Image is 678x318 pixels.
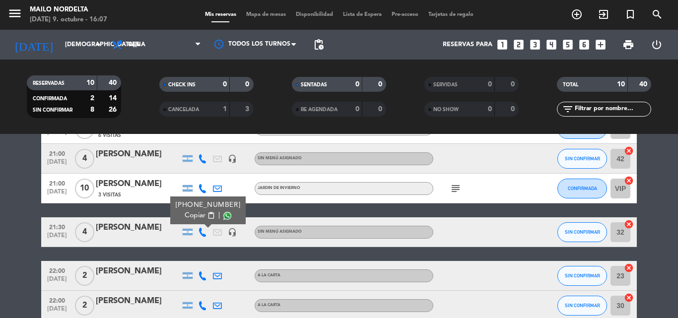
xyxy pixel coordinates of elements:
span: Pre-acceso [387,12,423,17]
span: SIN CONFIRMAR [565,303,600,308]
span: TOTAL [563,82,578,87]
strong: 8 [90,106,94,113]
span: pending_actions [313,39,325,51]
strong: 10 [617,81,625,88]
strong: 40 [639,81,649,88]
i: cancel [624,293,634,303]
strong: 3 [245,106,251,113]
i: add_circle_outline [571,8,583,20]
span: JARDIN DE INVIERNO [258,186,300,190]
i: looks_3 [529,38,542,51]
span: 22:00 [45,294,69,306]
div: [DATE] 9. octubre - 16:07 [30,15,107,25]
span: NO SHOW [433,107,459,112]
span: 2 [75,296,94,316]
i: looks_6 [578,38,591,51]
button: Copiarcontent_paste [185,210,215,221]
strong: 0 [511,106,517,113]
strong: 40 [109,79,119,86]
span: RESERVADAS [33,81,65,86]
span: Tarjetas de regalo [423,12,478,17]
i: add_box [594,38,607,51]
div: LOG OUT [642,30,671,60]
i: menu [7,6,22,21]
strong: 10 [86,79,94,86]
span: Disponibilidad [291,12,338,17]
i: exit_to_app [598,8,610,20]
span: Lista de Espera [338,12,387,17]
span: SIN CONFIRMAR [33,108,72,113]
span: content_paste [207,212,215,219]
i: looks_4 [545,38,558,51]
span: Mapa de mesas [241,12,291,17]
strong: 0 [223,81,227,88]
strong: 14 [109,95,119,102]
span: CONFIRMADA [33,96,67,101]
span: 21:00 [45,147,69,159]
i: cancel [624,176,634,186]
span: Sin menú asignado [258,230,302,234]
span: CHECK INS [168,82,196,87]
input: Filtrar por nombre... [574,104,651,115]
strong: 26 [109,106,119,113]
span: 4 [75,149,94,169]
i: headset_mic [228,154,237,163]
div: [PERSON_NAME] [96,265,180,278]
span: SENTADAS [301,82,327,87]
strong: 0 [488,81,492,88]
i: arrow_drop_down [92,39,104,51]
span: [DATE] [45,159,69,170]
span: [DATE] [45,276,69,287]
button: CONFIRMADA [557,179,607,198]
span: SIN CONFIRMAR [565,156,600,161]
div: [PERSON_NAME] [96,178,180,191]
i: turned_in_not [624,8,636,20]
span: Mis reservas [200,12,241,17]
div: [PERSON_NAME] [96,148,180,161]
span: CANCELADA [168,107,199,112]
div: [PERSON_NAME] [96,295,180,308]
span: 3 Visitas [98,191,121,199]
i: subject [450,183,462,194]
span: [DATE] [45,306,69,317]
button: SIN CONFIRMAR [557,149,607,169]
i: looks_5 [561,38,574,51]
span: 22:00 [45,264,69,276]
button: SIN CONFIRMAR [557,222,607,242]
span: RE AGENDADA [301,107,338,112]
strong: 0 [488,106,492,113]
span: | [218,210,220,221]
strong: 2 [90,95,94,102]
i: cancel [624,219,634,229]
span: Sin menú asignado [258,156,302,160]
i: cancel [624,263,634,273]
span: CONFIRMADA [568,186,597,191]
span: print [622,39,634,51]
span: Cena [128,41,145,48]
div: [PHONE_NUMBER] [176,200,241,210]
span: SIN CONFIRMAR [565,273,600,278]
span: A LA CARTA [258,303,280,307]
strong: 0 [511,81,517,88]
strong: 0 [378,106,384,113]
i: filter_list [562,103,574,115]
i: looks_two [512,38,525,51]
i: power_settings_new [651,39,663,51]
strong: 0 [355,81,359,88]
span: A LA CARTA [258,273,280,277]
button: SIN CONFIRMAR [557,296,607,316]
i: headset_mic [228,228,237,237]
i: [DATE] [7,34,60,56]
span: 2 [75,266,94,286]
span: [DATE] [45,232,69,244]
span: 6 Visitas [98,131,121,139]
span: [DATE] [45,189,69,200]
strong: 0 [378,81,384,88]
div: Mailo Nordelta [30,5,107,15]
span: SIN CONFIRMAR [565,229,600,235]
i: looks_one [496,38,509,51]
strong: 1 [223,106,227,113]
span: 10 [75,179,94,198]
span: SERVIDAS [433,82,458,87]
strong: 0 [355,106,359,113]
